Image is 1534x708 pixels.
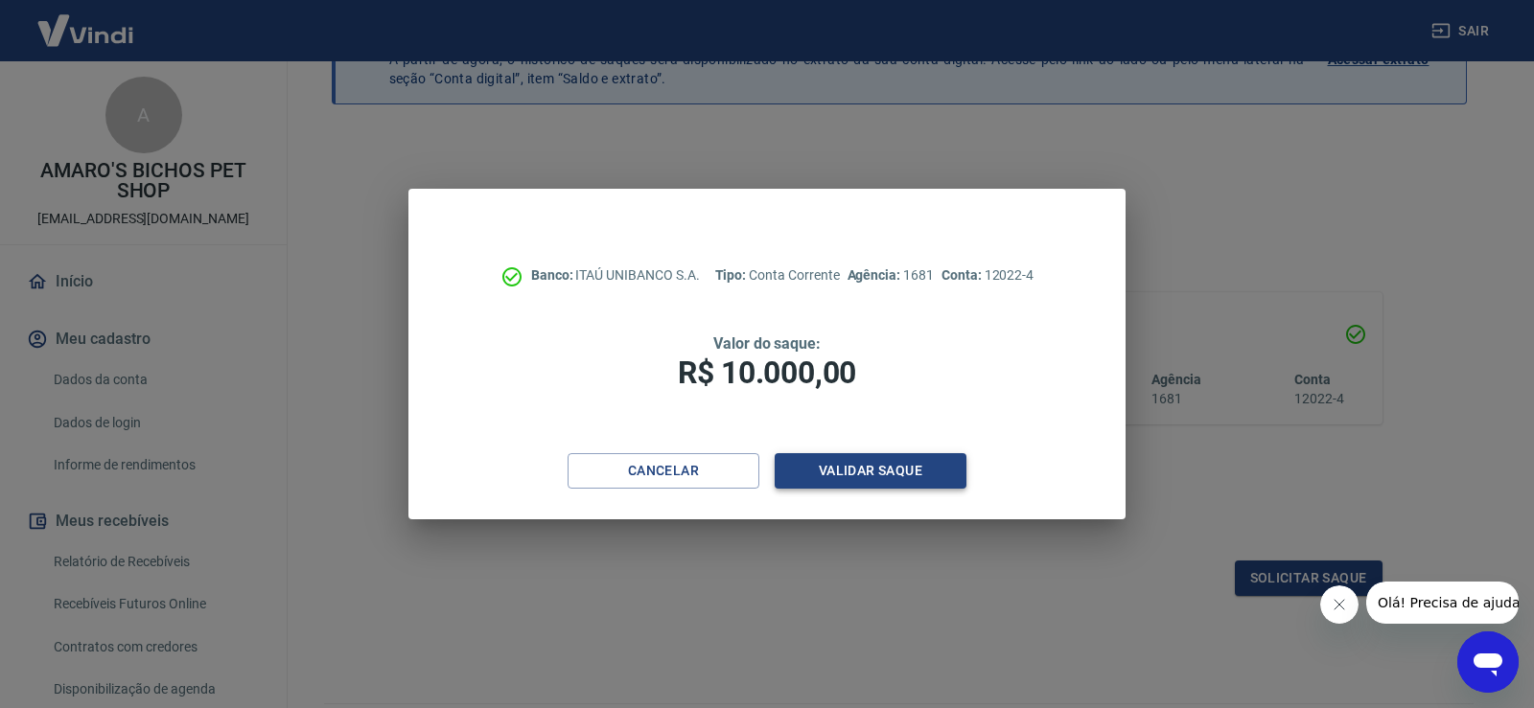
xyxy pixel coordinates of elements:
p: 1681 [848,265,934,285]
button: Validar saque [775,453,966,489]
span: Agência: [848,267,904,283]
p: ITAÚ UNIBANCO S.A. [531,265,700,285]
p: 12022-4 [941,265,1034,285]
span: Banco: [531,267,576,283]
iframe: Mensagem da empresa [1366,582,1519,624]
iframe: Fechar mensagem [1320,585,1359,624]
span: R$ 10.000,00 [678,354,856,391]
p: Conta Corrente [715,265,840,285]
button: Cancelar [568,453,759,489]
span: Tipo: [715,267,750,283]
span: Valor do saque: [713,334,821,353]
span: Conta: [941,267,985,283]
iframe: Botão para abrir a janela de mensagens [1457,631,1519,693]
span: Olá! Precisa de ajuda? [12,13,161,29]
